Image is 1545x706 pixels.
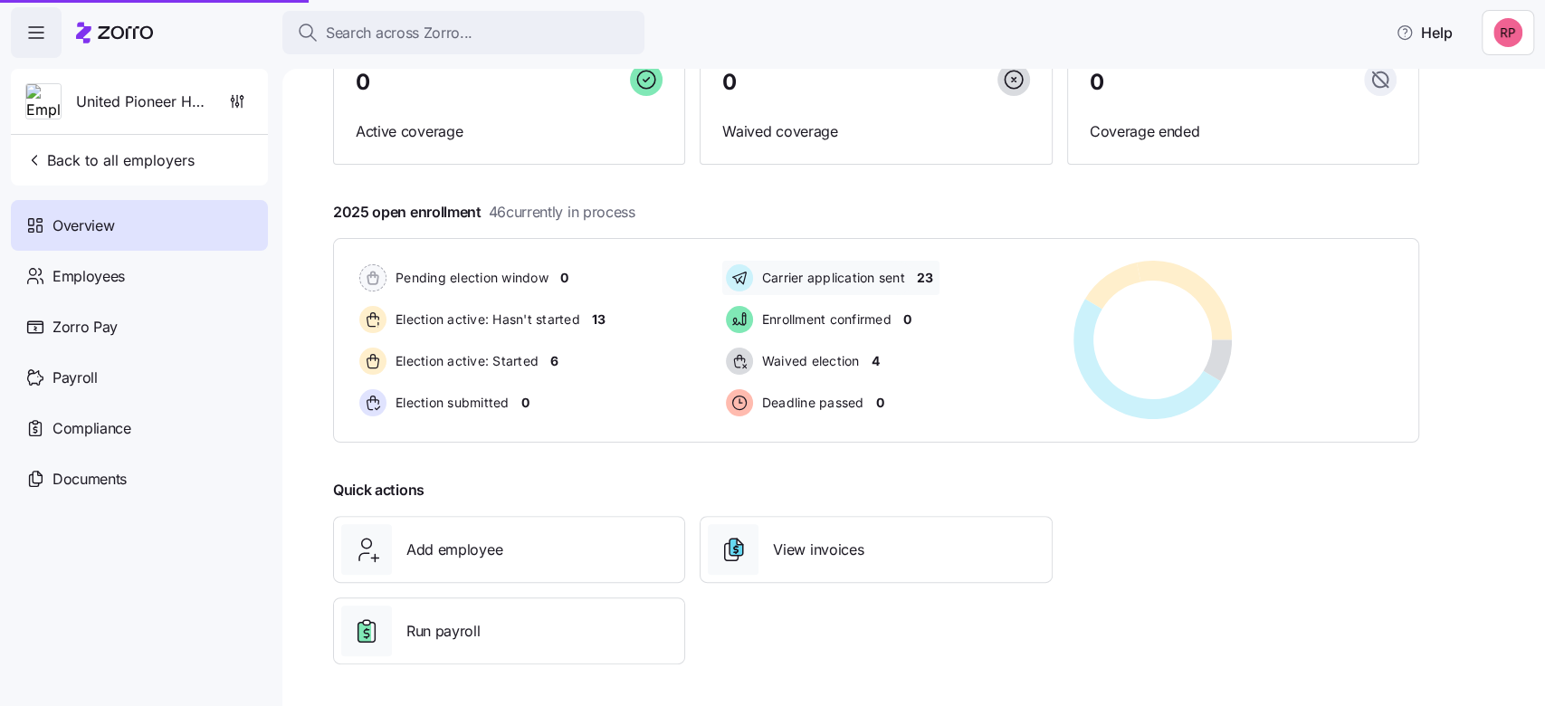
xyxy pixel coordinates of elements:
span: 23 [917,269,932,287]
span: Overview [52,215,114,237]
span: 0 [560,269,568,287]
span: Deadline passed [757,394,864,412]
span: Search across Zorro... [326,22,472,44]
span: 2025 open enrollment [333,201,635,224]
span: United Pioneer Home [76,91,206,113]
span: 0 [356,72,370,93]
button: Help [1381,14,1467,51]
img: Employer logo [26,84,61,120]
span: Carrier application sent [757,269,905,287]
a: Documents [11,453,268,504]
span: Active coverage [356,120,663,143]
a: Overview [11,200,268,251]
span: 0 [875,394,883,412]
span: Election active: Hasn't started [390,310,580,329]
img: eedd38507f2e98b8446e6c4bda047efc [1493,18,1522,47]
a: Payroll [11,352,268,403]
span: Enrollment confirmed [757,310,892,329]
span: Coverage ended [1090,120,1397,143]
span: Zorro Pay [52,316,118,339]
button: Back to all employers [18,142,202,178]
span: View invoices [773,539,863,561]
span: Compliance [52,417,131,440]
span: 6 [550,352,558,370]
span: Election active: Started [390,352,539,370]
span: Quick actions [333,479,424,501]
button: Search across Zorro... [282,11,644,54]
span: 0 [722,72,737,93]
span: 0 [903,310,911,329]
span: Add employee [406,539,502,561]
span: 13 [592,310,605,329]
span: Payroll [52,367,98,389]
a: Zorro Pay [11,301,268,352]
a: Employees [11,251,268,301]
span: Help [1396,22,1453,43]
span: Back to all employers [25,149,195,171]
span: Pending election window [390,269,548,287]
span: Employees [52,265,125,288]
span: Documents [52,468,127,491]
span: Run payroll [406,620,480,643]
span: 4 [871,352,879,370]
span: Election submitted [390,394,510,412]
span: 46 currently in process [489,201,635,224]
span: 0 [521,394,529,412]
span: 0 [1090,72,1104,93]
a: Compliance [11,403,268,453]
span: Waived election [757,352,860,370]
span: Waived coverage [722,120,1029,143]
